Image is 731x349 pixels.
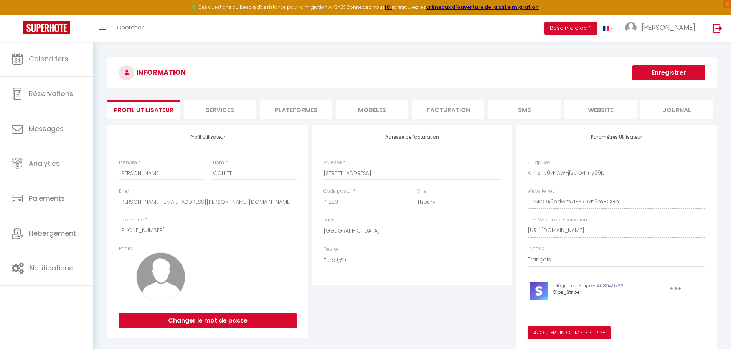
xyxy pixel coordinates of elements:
[625,22,637,33] img: ...
[528,188,555,195] label: Website key
[213,159,224,166] label: Nom
[698,315,725,343] iframe: Chat
[632,65,705,80] button: Enregistrer
[528,159,551,166] label: SH apiKey
[117,23,144,31] span: Chercher
[385,4,392,10] a: ICI
[29,159,60,168] span: Analytics
[323,159,342,166] label: Adresse
[6,3,29,26] button: Ouvrir le widget de chat LiveChat
[260,100,332,119] li: Plateformes
[713,23,723,33] img: logout
[119,313,297,328] button: Changer le mot de passe
[412,100,484,119] li: Facturation
[488,100,560,119] li: SMS
[528,216,587,224] label: Lien Moteur de réservation
[640,100,713,119] li: Journal
[107,57,717,88] h3: INFORMATION
[553,289,579,295] span: Clos_Stripe
[323,134,501,140] h4: Adresse de facturation
[119,188,132,195] label: Email
[642,23,695,32] span: [PERSON_NAME]
[619,15,705,42] a: ... [PERSON_NAME]
[30,263,73,273] span: Notifications
[528,326,611,339] button: Ajouter un compte Stripe
[417,188,426,195] label: Ville
[29,54,68,64] span: Calendriers
[544,22,597,35] button: Besoin d'aide ?
[553,282,653,290] p: Intégration Stripe - 408949799
[323,216,335,224] label: Pays
[184,100,256,119] li: Services
[29,193,65,203] span: Paiements
[29,89,73,98] span: Réservations
[119,216,144,224] label: Téléphone
[119,134,297,140] h4: Profil Utilisateur
[107,100,180,119] li: Profil Utilisateur
[426,4,539,10] a: créneaux d'ouverture de la salle migration
[119,245,132,252] label: Photo
[564,100,637,119] li: website
[530,282,548,300] img: stripe-logo.jpeg
[336,100,408,119] li: MODÈLES
[323,246,339,253] label: Devise
[111,15,149,42] a: Chercher
[528,245,545,252] label: Langue
[136,252,185,301] img: avatar.png
[528,134,705,140] h4: Paramètres Utilisateur
[29,124,64,133] span: Messages
[29,228,76,238] span: Hébergement
[119,159,137,166] label: Prénom
[23,21,70,34] img: Super Booking
[323,188,352,195] label: Code postal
